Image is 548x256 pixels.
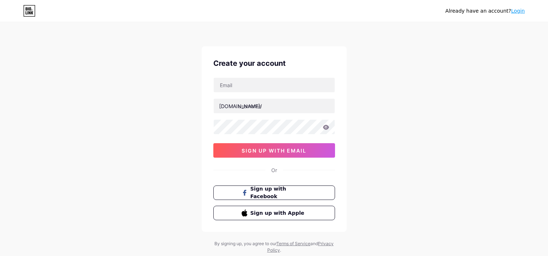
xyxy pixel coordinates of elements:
[213,143,335,158] button: sign up with email
[250,209,306,217] span: Sign up with Apple
[219,102,262,110] div: [DOMAIN_NAME]/
[511,8,525,14] a: Login
[276,241,310,246] a: Terms of Service
[445,7,525,15] div: Already have an account?
[250,185,306,200] span: Sign up with Facebook
[213,206,335,220] button: Sign up with Apple
[214,99,335,113] input: username
[213,58,335,69] div: Create your account
[213,240,336,253] div: By signing up, you agree to our and .
[271,166,277,174] div: Or
[242,148,306,154] span: sign up with email
[214,78,335,92] input: Email
[213,185,335,200] button: Sign up with Facebook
